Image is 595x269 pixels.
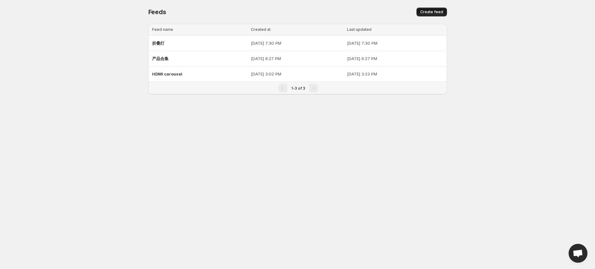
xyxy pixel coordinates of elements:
span: Feed name [152,27,173,32]
nav: Pagination [148,81,447,94]
p: [DATE] 6:27 PM [251,55,343,62]
span: 产品合集 [152,56,168,61]
span: Last updated [347,27,372,32]
a: Open chat [569,244,587,263]
span: Feeds [148,8,166,16]
span: 折叠灯 [152,41,164,46]
p: [DATE] 3:02 PM [251,71,343,77]
span: HDMI carousel [152,71,182,76]
p: [DATE] 3:23 PM [347,71,443,77]
button: Create feed [416,8,447,16]
p: [DATE] 7:30 PM [347,40,443,46]
span: Created at [251,27,271,32]
span: Create feed [420,9,443,14]
span: 1-3 of 3 [291,86,305,91]
p: [DATE] 6:27 PM [347,55,443,62]
p: [DATE] 7:30 PM [251,40,343,46]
